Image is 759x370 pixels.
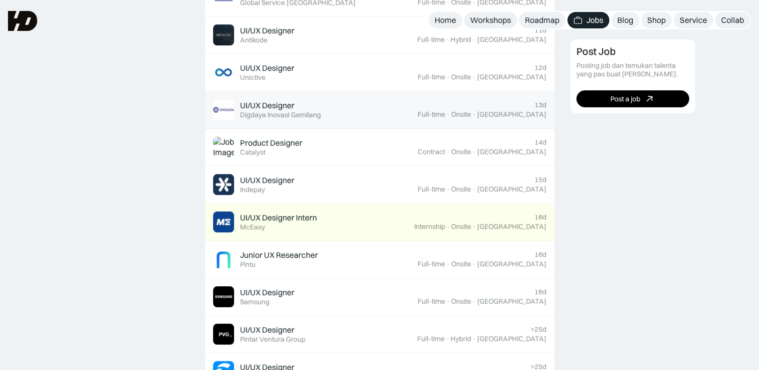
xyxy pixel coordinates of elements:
[576,91,689,108] a: Post a job
[205,129,554,166] a: Job ImageProduct DesignerCatalyst14dContract·Onsite·[GEOGRAPHIC_DATA]
[472,297,476,306] div: ·
[205,54,554,91] a: Job ImageUI/UX DesignerUnictive12dFull-time·Onsite·[GEOGRAPHIC_DATA]
[240,25,294,36] div: UI/UX Designer
[680,15,707,25] div: Service
[464,12,517,28] a: Workshops
[418,260,445,268] div: Full-time
[446,260,450,268] div: ·
[451,110,471,119] div: Onsite
[446,297,450,306] div: ·
[534,250,546,259] div: 16d
[576,62,689,79] div: Posting job dan temukan talenta yang pas buat [PERSON_NAME].
[213,137,234,158] img: Job Image
[617,15,633,25] div: Blog
[641,12,672,28] a: Shop
[446,335,450,343] div: ·
[472,335,476,343] div: ·
[446,222,450,231] div: ·
[417,35,445,44] div: Full-time
[451,222,471,231] div: Onsite
[446,148,450,156] div: ·
[472,35,476,44] div: ·
[240,63,294,73] div: UI/UX Designer
[525,15,559,25] div: Roadmap
[610,95,640,103] div: Post a job
[451,185,471,193] div: Onsite
[477,297,546,306] div: [GEOGRAPHIC_DATA]
[534,176,546,184] div: 15d
[446,73,450,81] div: ·
[477,148,546,156] div: [GEOGRAPHIC_DATA]
[519,12,565,28] a: Roadmap
[418,73,445,81] div: Full-time
[240,100,294,111] div: UI/UX Designer
[446,110,450,119] div: ·
[567,12,609,28] a: Jobs
[647,15,666,25] div: Shop
[530,325,546,334] div: >25d
[213,249,234,270] img: Job Image
[451,35,471,44] div: Hybrid
[418,185,445,193] div: Full-time
[451,260,471,268] div: Onsite
[240,212,317,223] div: UI/UX Designer Intern
[534,63,546,72] div: 12d
[611,12,639,28] a: Blog
[477,73,546,81] div: [GEOGRAPHIC_DATA]
[451,148,471,156] div: Onsite
[477,35,546,44] div: [GEOGRAPHIC_DATA]
[240,250,318,260] div: Junior UX Researcher
[477,110,546,119] div: [GEOGRAPHIC_DATA]
[418,148,445,156] div: Contract
[472,148,476,156] div: ·
[213,99,234,120] img: Job Image
[435,15,456,25] div: Home
[213,62,234,83] img: Job Image
[205,316,554,353] a: Job ImageUI/UX DesignerPintar Ventura Group>25dFull-time·Hybrid·[GEOGRAPHIC_DATA]
[477,222,546,231] div: [GEOGRAPHIC_DATA]
[240,223,265,231] div: McEasy
[446,185,450,193] div: ·
[674,12,713,28] a: Service
[240,325,294,335] div: UI/UX Designer
[715,12,750,28] a: Collab
[240,36,267,44] div: Antikode
[721,15,744,25] div: Collab
[213,286,234,307] img: Job Image
[451,335,471,343] div: Hybrid
[205,278,554,316] a: Job ImageUI/UX DesignerSamsung16dFull-time·Onsite·[GEOGRAPHIC_DATA]
[205,241,554,278] a: Job ImageJunior UX ResearcherPintu16dFull-time·Onsite·[GEOGRAPHIC_DATA]
[240,287,294,298] div: UI/UX Designer
[240,298,269,306] div: Samsung
[470,15,511,25] div: Workshops
[534,213,546,221] div: 16d
[213,211,234,232] img: Job Image
[414,222,445,231] div: Internship
[240,148,265,157] div: Catalyst
[477,335,546,343] div: [GEOGRAPHIC_DATA]
[417,335,445,343] div: Full-time
[240,73,265,82] div: Unictive
[451,297,471,306] div: Onsite
[205,166,554,203] a: Job ImageUI/UX DesignerIndepay15dFull-time·Onsite·[GEOGRAPHIC_DATA]
[534,26,546,34] div: 11d
[240,185,265,194] div: Indepay
[472,73,476,81] div: ·
[586,15,603,25] div: Jobs
[240,260,255,269] div: Pintu
[534,288,546,296] div: 16d
[213,24,234,45] img: Job Image
[534,138,546,147] div: 14d
[472,110,476,119] div: ·
[418,297,445,306] div: Full-time
[240,111,321,119] div: Digdaya Inovasi Gemilang
[446,35,450,44] div: ·
[240,175,294,185] div: UI/UX Designer
[205,16,554,54] a: Job ImageUI/UX DesignerAntikode11dFull-time·Hybrid·[GEOGRAPHIC_DATA]
[240,138,302,148] div: Product Designer
[477,260,546,268] div: [GEOGRAPHIC_DATA]
[240,335,305,344] div: Pintar Ventura Group
[472,185,476,193] div: ·
[213,324,234,345] img: Job Image
[472,260,476,268] div: ·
